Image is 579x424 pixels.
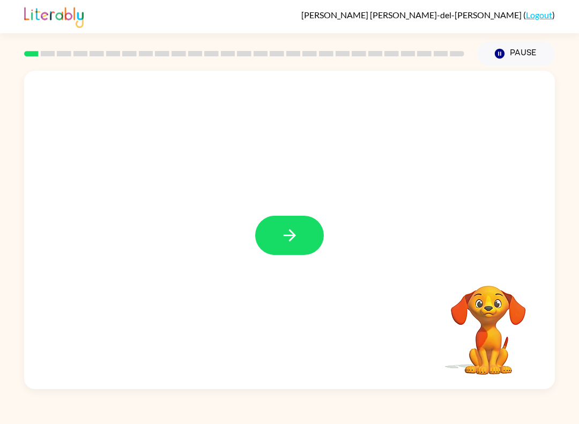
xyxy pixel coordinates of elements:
a: Logout [526,10,552,20]
img: Literably [24,4,84,28]
div: ( ) [301,10,555,20]
span: [PERSON_NAME] [PERSON_NAME]-del-[PERSON_NAME] [301,10,523,20]
video: Your browser must support playing .mp4 files to use Literably. Please try using another browser. [435,269,542,376]
button: Pause [477,41,555,66]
